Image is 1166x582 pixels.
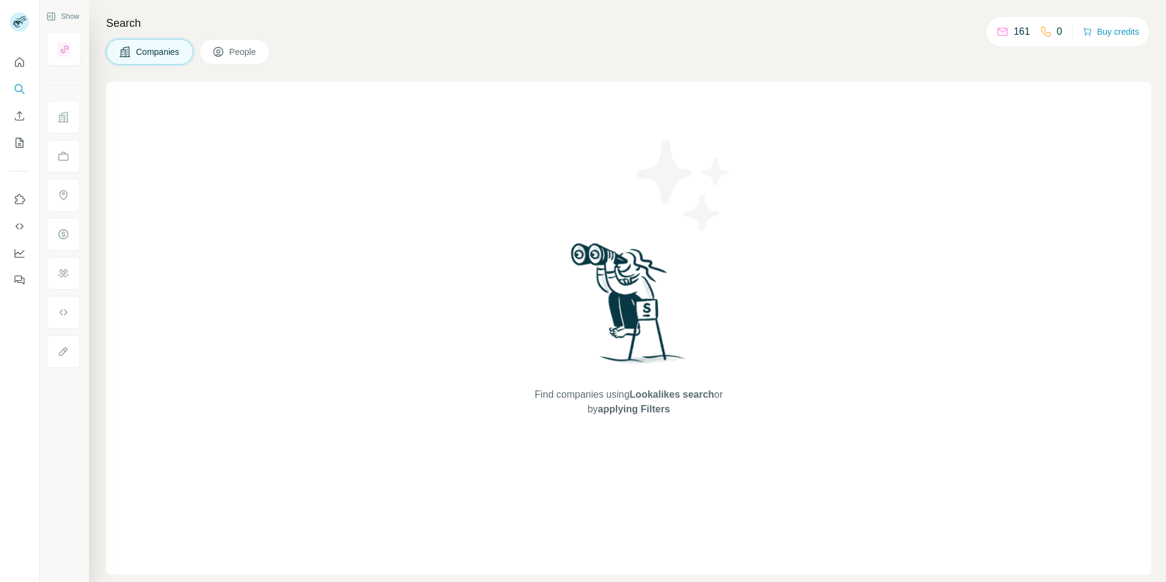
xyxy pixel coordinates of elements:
[10,189,29,210] button: Use Surfe on LinkedIn
[136,46,181,58] span: Companies
[629,389,714,400] span: Lookalikes search
[10,242,29,264] button: Dashboard
[598,404,670,414] span: applying Filters
[629,131,739,240] img: Surfe Illustration - Stars
[10,132,29,154] button: My lists
[10,215,29,237] button: Use Surfe API
[1014,24,1030,39] p: 161
[531,387,726,417] span: Find companies using or by
[10,105,29,127] button: Enrich CSV
[229,46,257,58] span: People
[106,15,1151,32] h4: Search
[1082,23,1139,40] button: Buy credits
[38,7,88,26] button: Show
[1057,24,1062,39] p: 0
[10,269,29,291] button: Feedback
[565,240,692,376] img: Surfe Illustration - Woman searching with binoculars
[10,78,29,100] button: Search
[10,51,29,73] button: Quick start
